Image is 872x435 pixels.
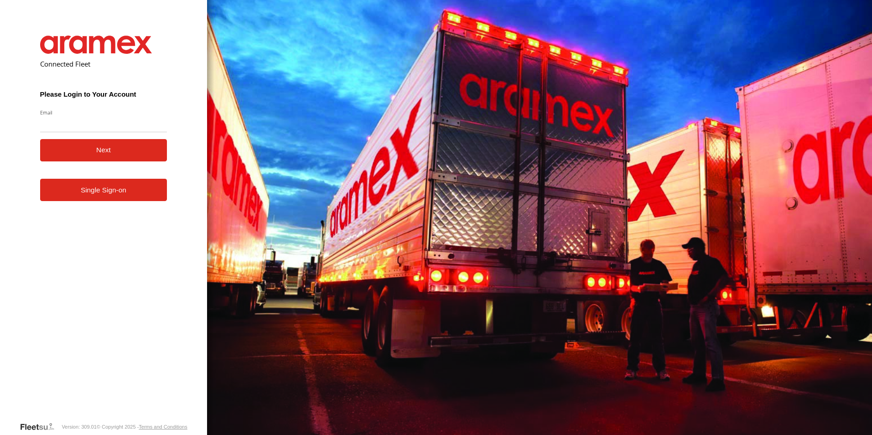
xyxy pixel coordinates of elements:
[97,424,187,430] div: © Copyright 2025 -
[40,36,152,54] img: Aramex
[139,424,187,430] a: Terms and Conditions
[40,179,167,201] a: Single Sign-on
[40,90,167,98] h3: Please Login to Your Account
[62,424,96,430] div: Version: 309.01
[20,422,62,431] a: Visit our Website
[40,139,167,161] button: Next
[40,109,167,116] label: Email
[40,59,167,68] h2: Connected Fleet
